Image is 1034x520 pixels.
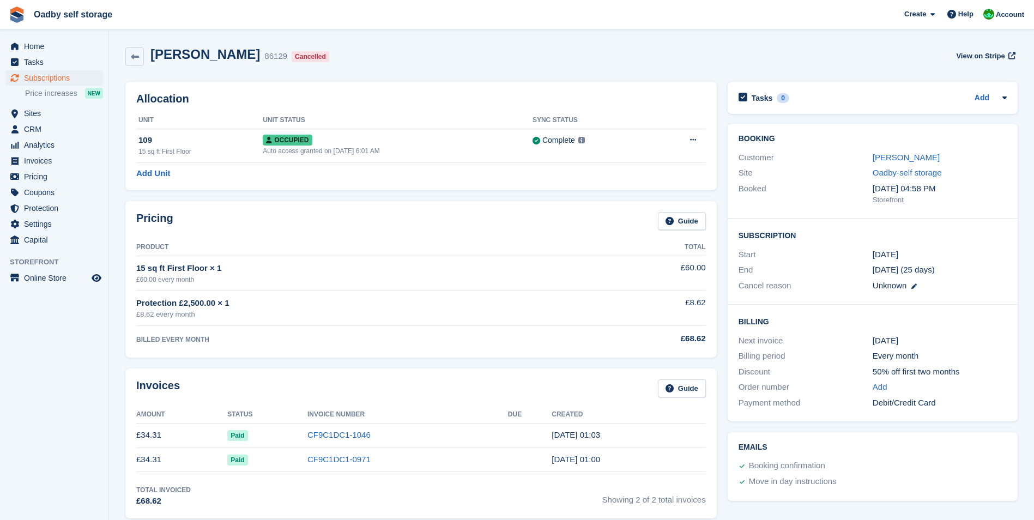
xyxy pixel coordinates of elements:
span: Paid [227,455,247,465]
time: 2025-07-10 00:00:00 UTC [873,249,898,261]
img: Stephanie [983,9,994,20]
div: Payment method [739,397,873,409]
span: Storefront [10,257,108,268]
a: menu [5,106,103,121]
td: £60.00 [585,256,706,290]
div: Total Invoiced [136,485,191,495]
td: £8.62 [585,291,706,326]
a: menu [5,169,103,184]
div: £60.00 every month [136,275,585,285]
span: Pricing [24,169,89,184]
th: Total [585,239,706,256]
h2: Tasks [752,93,773,103]
h2: [PERSON_NAME] [150,47,260,62]
div: 0 [777,93,789,103]
a: menu [5,216,103,232]
div: [DATE] [873,335,1007,347]
a: Add Unit [136,167,170,180]
span: View on Stripe [956,51,1005,62]
div: Protection £2,500.00 × 1 [136,297,585,310]
h2: Emails [739,443,1007,452]
div: £68.62 [585,332,706,345]
time: 2025-08-10 00:03:01 UTC [552,430,600,439]
a: View on Stripe [952,47,1018,65]
a: Preview store [90,271,103,285]
a: menu [5,122,103,137]
td: £34.31 [136,423,227,448]
div: 50% off first two months [873,366,1007,378]
div: 15 sq ft First Floor [138,147,263,156]
h2: Invoices [136,379,180,397]
a: CF9C1DC1-1046 [307,430,371,439]
span: [DATE] (25 days) [873,265,935,274]
a: menu [5,137,103,153]
div: Cancelled [292,51,329,62]
th: Unit [136,112,263,129]
th: Status [227,406,307,424]
span: Analytics [24,137,89,153]
div: BILLED EVERY MONTH [136,335,585,344]
span: Occupied [263,135,312,146]
a: menu [5,185,103,200]
a: menu [5,55,103,70]
span: Sites [24,106,89,121]
div: 15 sq ft First Floor × 1 [136,262,585,275]
span: Coupons [24,185,89,200]
time: 2025-07-10 00:00:15 UTC [552,455,600,464]
th: Due [508,406,552,424]
span: Price increases [25,88,77,99]
span: Subscriptions [24,70,89,86]
span: Unknown [873,281,907,290]
span: Capital [24,232,89,247]
div: Customer [739,152,873,164]
a: Oadby self storage [29,5,117,23]
span: Online Store [24,270,89,286]
h2: Allocation [136,93,706,105]
span: Paid [227,430,247,441]
span: Settings [24,216,89,232]
th: Product [136,239,585,256]
span: Create [904,9,926,20]
div: 86129 [264,50,287,63]
div: Auto access granted on [DATE] 6:01 AM [263,146,533,156]
th: Amount [136,406,227,424]
div: 109 [138,134,263,147]
div: Order number [739,381,873,394]
div: Start [739,249,873,261]
h2: Pricing [136,212,173,230]
td: £34.31 [136,448,227,472]
h2: Subscription [739,229,1007,240]
div: Storefront [873,195,1007,205]
span: Home [24,39,89,54]
a: Guide [658,379,706,397]
a: menu [5,70,103,86]
div: Site [739,167,873,179]
div: Booked [739,183,873,205]
a: [PERSON_NAME] [873,153,940,162]
th: Sync Status [533,112,653,129]
a: menu [5,270,103,286]
div: Booking confirmation [749,459,825,473]
a: menu [5,39,103,54]
span: Tasks [24,55,89,70]
span: Help [958,9,973,20]
div: Debit/Credit Card [873,397,1007,409]
div: Every month [873,350,1007,362]
div: Next invoice [739,335,873,347]
a: Price increases NEW [25,87,103,99]
div: Complete [542,135,575,146]
div: £8.62 every month [136,309,585,320]
a: CF9C1DC1-0971 [307,455,371,464]
span: Protection [24,201,89,216]
a: Guide [658,212,706,230]
a: Add [873,381,887,394]
a: menu [5,232,103,247]
div: Move in day instructions [749,475,837,488]
h2: Booking [739,135,1007,143]
a: Oadby-self storage [873,168,942,177]
th: Invoice Number [307,406,508,424]
div: [DATE] 04:58 PM [873,183,1007,195]
span: CRM [24,122,89,137]
a: menu [5,153,103,168]
div: End [739,264,873,276]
